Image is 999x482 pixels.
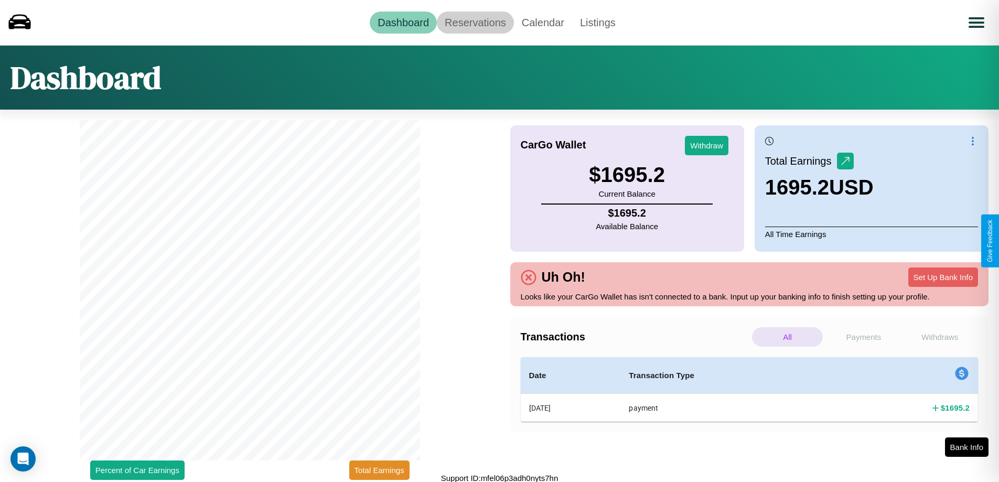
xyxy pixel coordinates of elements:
div: Open Intercom Messenger [10,446,36,472]
button: Total Earnings [349,460,410,480]
a: Dashboard [370,12,437,34]
button: Withdraw [685,136,728,155]
button: Percent of Car Earnings [90,460,185,480]
h1: Dashboard [10,56,161,99]
div: Give Feedback [986,220,994,262]
h4: Date [529,369,613,382]
th: [DATE] [521,394,621,422]
h4: $ 1695.2 [596,207,658,219]
p: All [752,327,823,347]
h4: Transaction Type [629,369,824,382]
h3: $ 1695.2 [589,163,665,187]
h4: $ 1695.2 [941,402,970,413]
a: Listings [572,12,624,34]
th: payment [620,394,833,422]
p: Current Balance [589,187,665,201]
button: Open menu [962,8,991,37]
p: Looks like your CarGo Wallet has isn't connected to a bank. Input up your banking info to finish ... [521,290,979,304]
button: Bank Info [945,437,989,457]
p: Payments [828,327,899,347]
p: Total Earnings [765,152,837,170]
h4: CarGo Wallet [521,139,586,151]
h3: 1695.2 USD [765,176,874,199]
p: Available Balance [596,219,658,233]
p: All Time Earnings [765,227,978,241]
a: Reservations [437,12,514,34]
table: simple table [521,357,979,422]
h4: Transactions [521,331,749,343]
a: Calendar [514,12,572,34]
h4: Uh Oh! [536,270,590,285]
button: Set Up Bank Info [908,267,978,287]
p: Withdraws [905,327,975,347]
